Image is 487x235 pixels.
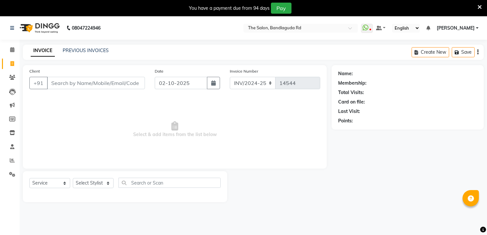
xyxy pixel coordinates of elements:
input: Search by Name/Mobile/Email/Code [47,77,145,89]
button: Save [452,47,475,57]
button: +91 [29,77,48,89]
img: logo [17,19,61,37]
span: Select & add items from the list below [29,97,320,162]
div: Card on file: [338,99,365,105]
div: Name: [338,70,353,77]
input: Search or Scan [118,178,221,188]
div: Last Visit: [338,108,360,115]
label: Invoice Number [230,68,258,74]
div: Membership: [338,80,367,87]
a: PREVIOUS INVOICES [63,48,109,53]
a: INVOICE [31,45,55,57]
label: Date [155,68,164,74]
div: Total Visits: [338,89,364,96]
div: Points: [338,117,353,124]
iframe: chat widget [460,209,480,228]
b: 08047224946 [72,19,101,37]
label: Client [29,68,40,74]
span: [PERSON_NAME] [437,25,475,32]
button: Pay [271,3,291,14]
div: You have a payment due from 94 days [189,5,270,12]
button: Create New [412,47,449,57]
